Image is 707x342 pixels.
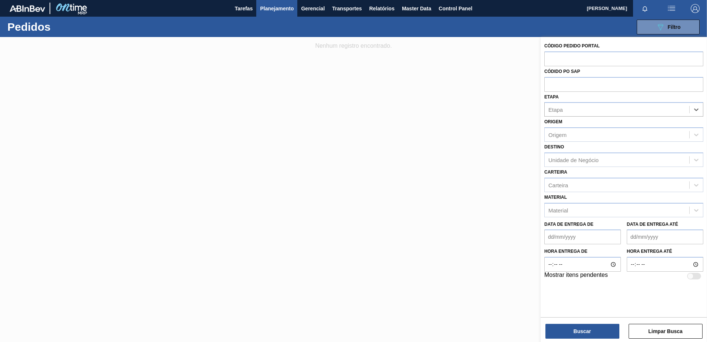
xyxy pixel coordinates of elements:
[369,4,394,13] span: Relatórios
[10,5,45,12] img: TNhmsLtSVTkK8tSr43FrP2fwEKptu5GPRR3wAAAABJRU5ErkJggg==
[668,24,681,30] span: Filtro
[544,222,593,227] label: Data de Entrega de
[544,170,567,175] label: Carteira
[633,3,657,14] button: Notificações
[691,4,700,13] img: Logout
[548,182,568,188] div: Carteira
[544,246,621,257] label: Hora entrega de
[627,222,678,227] label: Data de Entrega até
[332,4,362,13] span: Transportes
[439,4,472,13] span: Control Panel
[627,246,703,257] label: Hora entrega até
[544,69,580,74] label: Códido PO SAP
[548,157,599,163] div: Unidade de Negócio
[544,272,608,281] label: Mostrar itens pendentes
[637,20,700,34] button: Filtro
[544,43,600,48] label: Código Pedido Portal
[402,4,431,13] span: Master Data
[260,4,294,13] span: Planejamento
[544,144,564,150] label: Destino
[548,132,566,138] div: Origem
[548,107,563,113] div: Etapa
[544,229,621,244] input: dd/mm/yyyy
[544,119,562,124] label: Origem
[235,4,253,13] span: Tarefas
[667,4,676,13] img: userActions
[544,195,567,200] label: Material
[548,207,568,213] div: Material
[627,229,703,244] input: dd/mm/yyyy
[544,94,559,100] label: Etapa
[301,4,325,13] span: Gerencial
[7,23,118,31] h1: Pedidos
